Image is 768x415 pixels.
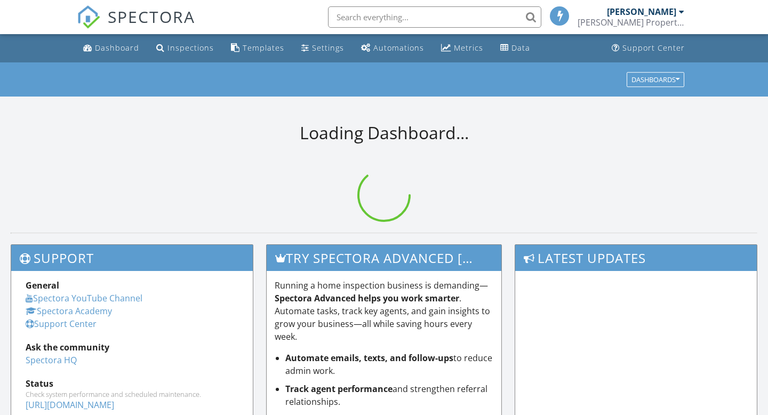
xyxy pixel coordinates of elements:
div: Dashboard [95,43,139,53]
div: Inspections [167,43,214,53]
a: Settings [297,38,348,58]
strong: Spectora Advanced helps you work smarter [275,292,459,304]
div: Status [26,377,238,390]
input: Search everything... [328,6,541,28]
p: Running a home inspection business is demanding— . Automate tasks, track key agents, and gain ins... [275,279,494,343]
a: Dashboard [79,38,143,58]
a: Inspections [152,38,218,58]
a: Spectora HQ [26,354,77,366]
a: Support Center [607,38,689,58]
div: Data [511,43,530,53]
div: Support Center [622,43,685,53]
div: Check system performance and scheduled maintenance. [26,390,238,398]
div: Ask the community [26,341,238,354]
h3: Latest Updates [515,245,757,271]
li: to reduce admin work. [285,352,494,377]
a: Data [496,38,534,58]
a: Automations (Basic) [357,38,428,58]
div: Settings [312,43,344,53]
div: Eaton Property Inspections [578,17,684,28]
li: and strengthen referral relationships. [285,382,494,408]
a: Metrics [437,38,487,58]
a: Spectora Academy [26,305,112,317]
span: SPECTORA [108,5,195,28]
h3: Try spectora advanced [DATE] [267,245,502,271]
div: Automations [373,43,424,53]
div: Dashboards [631,76,679,83]
div: [PERSON_NAME] [607,6,676,17]
button: Dashboards [627,72,684,87]
img: The Best Home Inspection Software - Spectora [77,5,100,29]
a: [URL][DOMAIN_NAME] [26,399,114,411]
strong: Automate emails, texts, and follow-ups [285,352,453,364]
a: Spectora YouTube Channel [26,292,142,304]
a: SPECTORA [77,14,195,37]
div: Templates [243,43,284,53]
strong: Track agent performance [285,383,393,395]
div: Metrics [454,43,483,53]
h3: Support [11,245,253,271]
a: Support Center [26,318,97,330]
a: Templates [227,38,289,58]
strong: General [26,280,59,291]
